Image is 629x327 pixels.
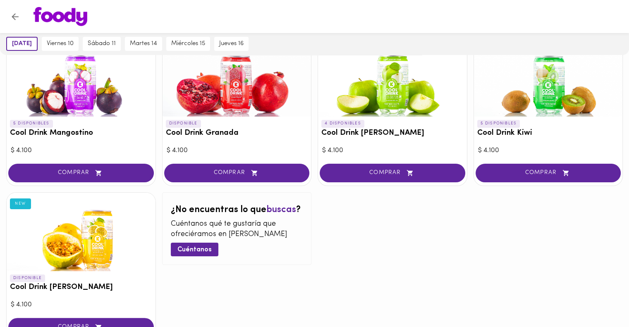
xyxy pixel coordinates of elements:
button: [DATE] [6,37,38,51]
span: COMPRAR [486,169,611,177]
div: $ 4.100 [11,146,151,155]
button: COMPRAR [164,164,310,182]
button: viernes 10 [42,37,79,51]
div: Cool Drink Maracuya [7,193,155,271]
iframe: Messagebird Livechat Widget [581,279,621,319]
p: DISPONIBLE [166,120,201,127]
div: $ 4.100 [167,146,307,155]
div: $ 4.100 [11,300,151,310]
div: NEW [10,198,31,209]
button: jueves 16 [214,37,249,51]
span: sábado 11 [88,40,116,48]
h3: Cool Drink [PERSON_NAME] [10,283,152,292]
span: Cuéntanos [177,246,212,254]
div: $ 4.100 [478,146,619,155]
p: 5 DISPONIBLES [477,120,520,127]
p: 5 DISPONIBLES [10,120,53,127]
span: COMPRAR [330,169,455,177]
h3: Cool Drink Mangostino [10,129,152,138]
p: DISPONIBLE [10,274,45,282]
p: Cuéntanos qué te gustaría que ofreciéramos en [PERSON_NAME] [171,219,303,240]
span: jueves 16 [219,40,244,48]
button: COMPRAR [8,164,154,182]
button: Volver [5,7,25,27]
span: viernes 10 [47,40,74,48]
div: Cool Drink Kiwi [474,38,623,117]
span: miércoles 15 [171,40,205,48]
h3: Cool Drink Kiwi [477,129,619,138]
span: [DATE] [12,40,32,48]
div: $ 4.100 [322,146,463,155]
p: 4 DISPONIBLES [321,120,364,127]
span: COMPRAR [175,169,299,177]
button: sábado 11 [83,37,121,51]
h3: Cool Drink [PERSON_NAME] [321,129,464,138]
h2: ¿No encuentras lo que ? [171,205,303,215]
span: COMPRAR [19,169,143,177]
div: Cool Drink Manzana Verde [318,38,467,117]
button: martes 14 [125,37,162,51]
button: COMPRAR [476,164,621,182]
span: buscas [266,205,296,215]
button: Cuéntanos [171,243,218,256]
img: logo.png [33,7,87,26]
div: Cool Drink Mangostino [7,38,155,117]
button: miércoles 15 [166,37,210,51]
h3: Cool Drink Granada [166,129,308,138]
div: Cool Drink Granada [163,38,311,117]
button: COMPRAR [320,164,465,182]
span: martes 14 [130,40,157,48]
